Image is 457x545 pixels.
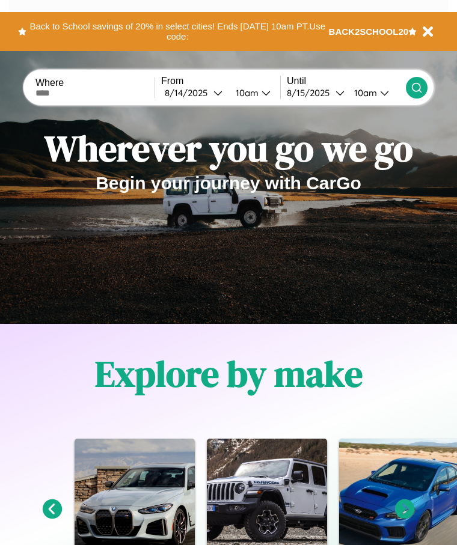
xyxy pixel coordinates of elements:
div: 8 / 15 / 2025 [287,87,336,99]
h1: Explore by make [95,349,363,398]
button: 10am [226,87,280,99]
button: 8/14/2025 [161,87,226,99]
div: 10am [230,87,262,99]
div: 10am [348,87,380,99]
div: 8 / 14 / 2025 [165,87,213,99]
label: Until [287,76,406,87]
b: BACK2SCHOOL20 [329,26,409,37]
label: From [161,76,280,87]
button: Back to School savings of 20% in select cities! Ends [DATE] 10am PT.Use code: [26,18,329,45]
button: 10am [345,87,406,99]
label: Where [35,78,155,88]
